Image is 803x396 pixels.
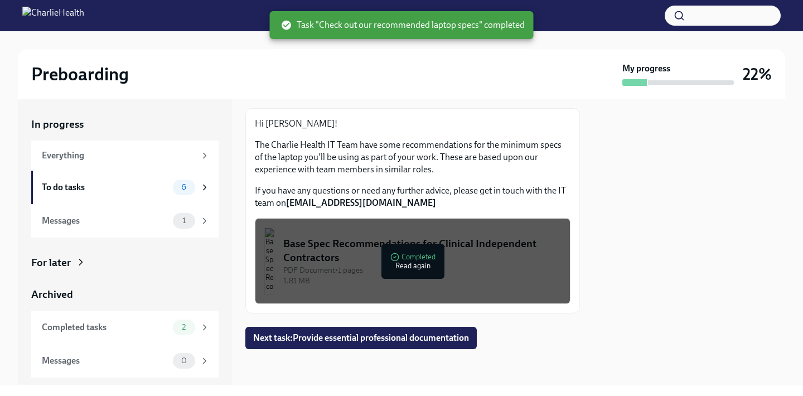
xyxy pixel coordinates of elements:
a: Completed tasks2 [31,311,219,344]
strong: My progress [622,62,670,75]
button: Next task:Provide essential professional documentation [245,327,477,349]
p: Hi [PERSON_NAME]! [255,118,570,130]
img: CharlieHealth [22,7,84,25]
span: 2 [175,323,192,331]
div: PDF Document • 1 pages [283,265,561,276]
a: In progress [31,117,219,132]
span: 0 [175,356,194,365]
a: Messages1 [31,204,219,238]
a: Archived [31,287,219,302]
div: 1.81 MB [283,276,561,286]
a: For later [31,255,219,270]
div: To do tasks [42,181,168,194]
div: For later [31,255,71,270]
p: If you have any questions or need any further advice, please get in touch with the IT team on [255,185,570,209]
h2: Preboarding [31,63,129,85]
img: Base Spec Recommendations for Clinical Independent Contractors [264,228,274,294]
span: 6 [175,183,193,191]
button: Base Spec Recommendations for Clinical Independent ContractorsPDF Document•1 pages1.81 MBComplete... [255,218,570,304]
h3: 22% [743,64,772,84]
span: Task "Check out our recommended laptop specs" completed [281,19,525,31]
p: The Charlie Health IT Team have some recommendations for the minimum specs of the laptop you'll b... [255,139,570,176]
span: Next task : Provide essential professional documentation [253,332,469,344]
a: To do tasks6 [31,171,219,204]
a: Everything [31,141,219,171]
div: Base Spec Recommendations for Clinical Independent Contractors [283,236,561,265]
div: Messages [42,215,168,227]
div: Completed tasks [42,321,168,334]
strong: [EMAIL_ADDRESS][DOMAIN_NAME] [286,197,436,208]
a: Messages0 [31,344,219,378]
div: Everything [42,149,195,162]
div: Messages [42,355,168,367]
span: 1 [176,216,192,225]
